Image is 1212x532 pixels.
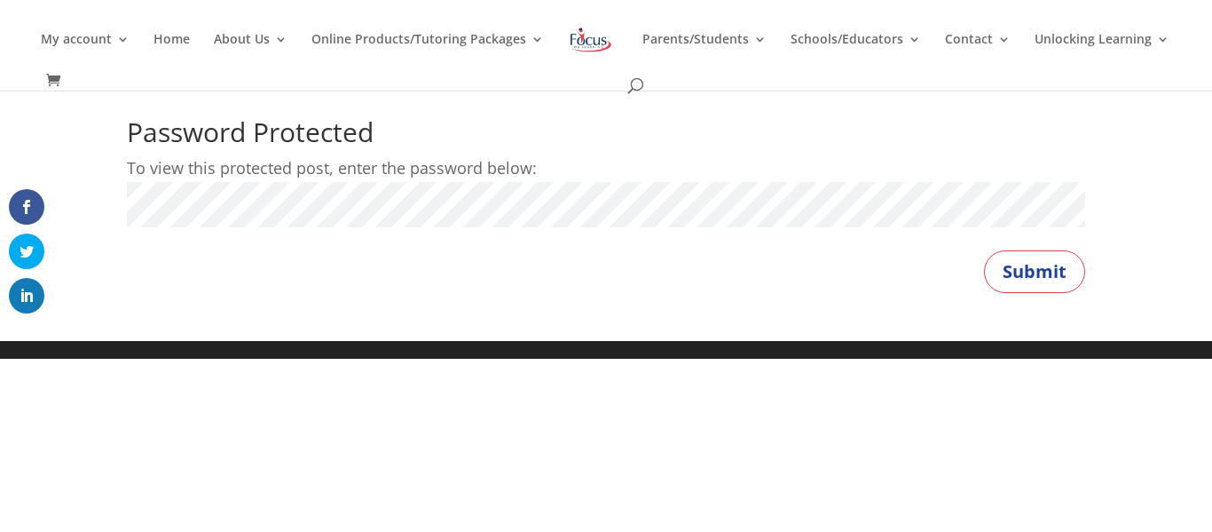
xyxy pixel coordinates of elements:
[214,33,287,75] a: About Us
[311,33,544,75] a: Online Products/Tutoring Packages
[945,33,1011,75] a: Contact
[127,119,1085,155] h1: Password Protected
[1035,33,1169,75] a: Unlocking Learning
[153,33,190,75] a: Home
[41,33,130,75] a: My account
[984,250,1085,293] button: Submit
[568,24,614,56] img: Focus on Learning
[127,155,1085,182] p: To view this protected post, enter the password below:
[791,33,921,75] a: Schools/Educators
[642,33,767,75] a: Parents/Students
